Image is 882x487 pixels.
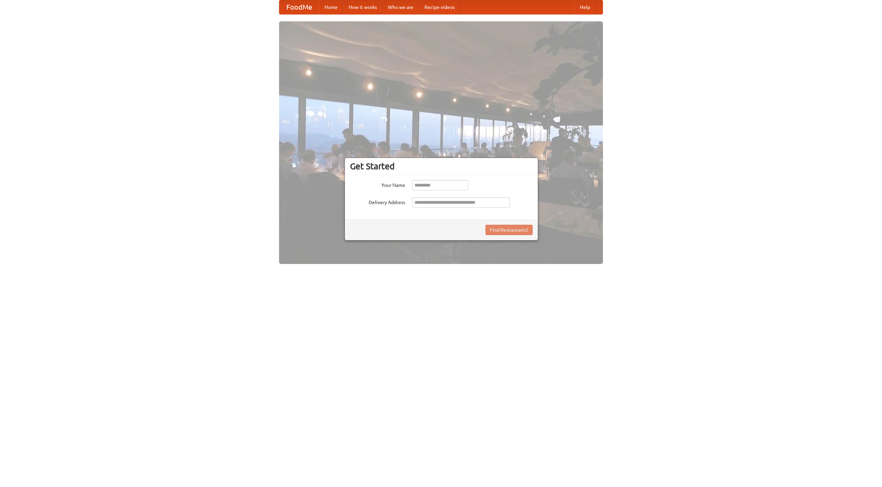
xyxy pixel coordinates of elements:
a: How it works [343,0,382,14]
a: Who we are [382,0,419,14]
label: Your Name [350,180,405,189]
button: Find Restaurants! [485,225,533,235]
label: Delivery Address [350,197,405,206]
a: Home [319,0,343,14]
a: Recipe videos [419,0,460,14]
h3: Get Started [350,161,533,171]
a: Help [574,0,596,14]
a: FoodMe [279,0,319,14]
